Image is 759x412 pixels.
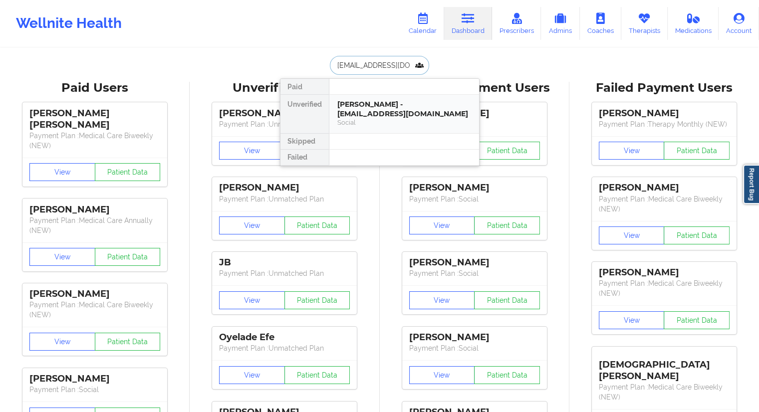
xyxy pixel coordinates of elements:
[409,216,475,234] button: View
[599,142,665,160] button: View
[492,7,541,40] a: Prescribers
[29,248,95,266] button: View
[284,291,350,309] button: Patient Data
[743,165,759,204] a: Report Bug
[409,291,475,309] button: View
[541,7,580,40] a: Admins
[576,80,752,96] div: Failed Payment Users
[219,119,350,129] p: Payment Plan : Unmatched Plan
[409,182,540,194] div: [PERSON_NAME]
[599,311,665,329] button: View
[29,215,160,235] p: Payment Plan : Medical Care Annually (NEW)
[280,150,329,166] div: Failed
[29,385,160,395] p: Payment Plan : Social
[474,142,540,160] button: Patient Data
[599,278,730,298] p: Payment Plan : Medical Care Biweekly (NEW)
[219,343,350,353] p: Payment Plan : Unmatched Plan
[599,194,730,214] p: Payment Plan : Medical Care Biweekly (NEW)
[664,311,730,329] button: Patient Data
[219,108,350,119] div: [PERSON_NAME]
[599,182,730,194] div: [PERSON_NAME]
[409,194,540,204] p: Payment Plan : Social
[219,257,350,268] div: JB
[337,118,471,127] div: Social
[719,7,759,40] a: Account
[219,142,285,160] button: View
[284,216,350,234] button: Patient Data
[664,142,730,160] button: Patient Data
[580,7,621,40] a: Coaches
[95,333,161,351] button: Patient Data
[444,7,492,40] a: Dashboard
[219,291,285,309] button: View
[599,226,665,244] button: View
[599,352,730,382] div: [DEMOGRAPHIC_DATA][PERSON_NAME]
[409,343,540,353] p: Payment Plan : Social
[409,366,475,384] button: View
[337,100,471,118] div: [PERSON_NAME] - [EMAIL_ADDRESS][DOMAIN_NAME]
[280,79,329,95] div: Paid
[29,333,95,351] button: View
[621,7,668,40] a: Therapists
[401,7,444,40] a: Calendar
[95,248,161,266] button: Patient Data
[664,226,730,244] button: Patient Data
[668,7,719,40] a: Medications
[599,119,730,129] p: Payment Plan : Therapy Monthly (NEW)
[29,373,160,385] div: [PERSON_NAME]
[7,80,183,96] div: Paid Users
[409,332,540,343] div: [PERSON_NAME]
[29,204,160,215] div: [PERSON_NAME]
[219,268,350,278] p: Payment Plan : Unmatched Plan
[599,267,730,278] div: [PERSON_NAME]
[219,182,350,194] div: [PERSON_NAME]
[219,332,350,343] div: Oyelade Efe
[280,134,329,150] div: Skipped
[29,163,95,181] button: View
[197,80,372,96] div: Unverified Users
[474,291,540,309] button: Patient Data
[474,366,540,384] button: Patient Data
[219,216,285,234] button: View
[599,108,730,119] div: [PERSON_NAME]
[29,300,160,320] p: Payment Plan : Medical Care Biweekly (NEW)
[599,382,730,402] p: Payment Plan : Medical Care Biweekly (NEW)
[280,95,329,134] div: Unverified
[284,366,350,384] button: Patient Data
[29,131,160,151] p: Payment Plan : Medical Care Biweekly (NEW)
[219,194,350,204] p: Payment Plan : Unmatched Plan
[474,216,540,234] button: Patient Data
[95,163,161,181] button: Patient Data
[29,108,160,131] div: [PERSON_NAME] [PERSON_NAME]
[29,288,160,300] div: [PERSON_NAME]
[409,268,540,278] p: Payment Plan : Social
[219,366,285,384] button: View
[409,257,540,268] div: [PERSON_NAME]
